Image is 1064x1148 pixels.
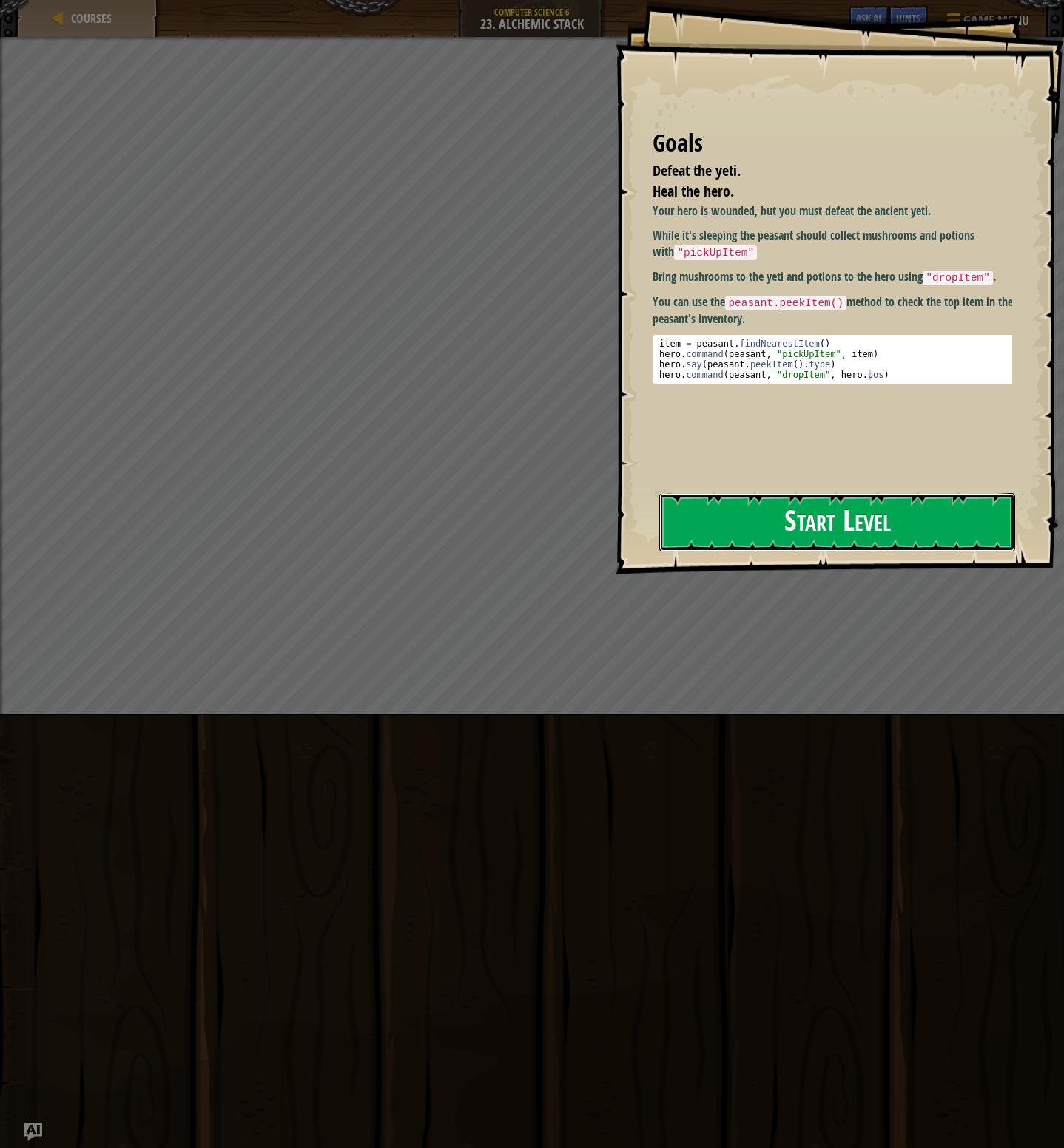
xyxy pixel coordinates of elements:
[725,296,846,310] code: peasant.peekItem()
[659,493,1015,551] button: Start Level
[674,245,757,260] code: "pickUpItem"
[653,268,1023,286] p: Bring mushrooms to the yeti and potions to the hero using .
[634,181,1009,203] li: Heal the hero.
[634,160,1009,182] li: Defeat the yeti.
[24,1123,42,1141] button: Ask AI
[653,293,1023,327] p: You can use the method to check the top item in the peasant's inventory.
[923,271,992,285] code: "dropItem"
[653,126,1012,160] div: Goals
[653,227,1023,261] p: While it's sleeping the peasant should collect mushrooms and potions with
[653,203,1023,220] p: Your hero is wounded, but you must defeat the ancient yeti.
[71,10,112,27] span: Courses
[653,160,741,180] span: Defeat the yeti.
[653,181,734,201] span: Heal the hero.
[67,10,112,27] a: Courses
